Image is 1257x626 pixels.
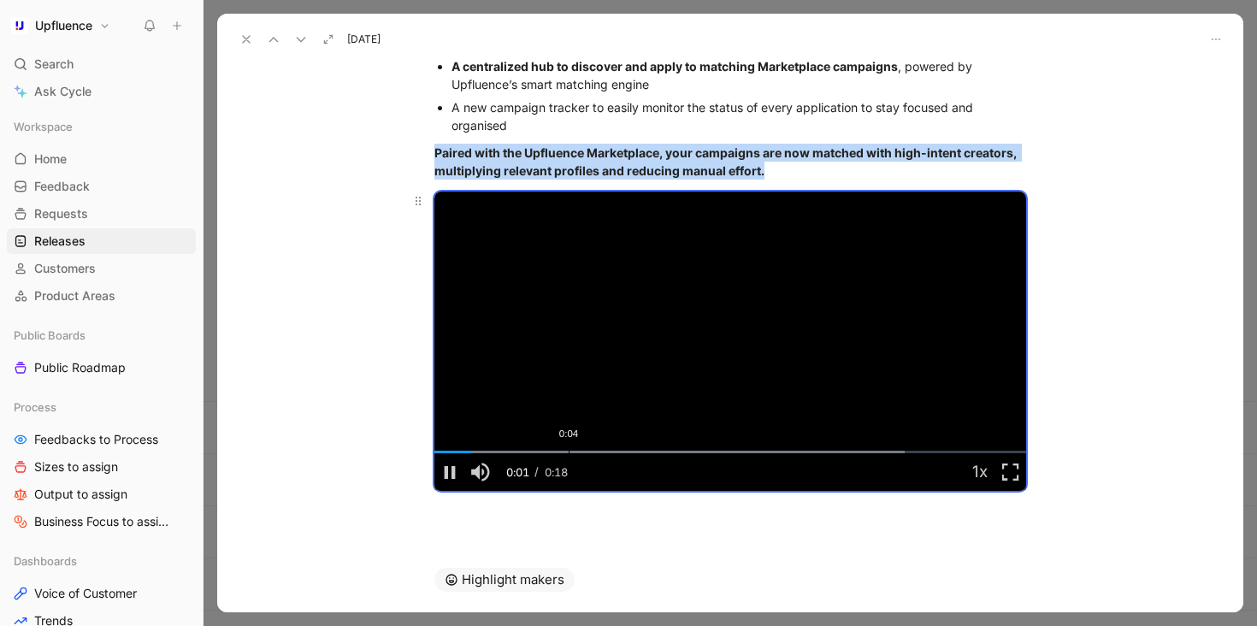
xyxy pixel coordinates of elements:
a: Sizes to assign [7,454,196,480]
div: Search [7,51,196,77]
span: [DATE] [347,32,381,46]
a: Releases [7,228,196,254]
span: Public Boards [14,327,86,344]
span: Releases [34,233,86,250]
span: 0:18 [545,465,568,479]
button: UpfluenceUpfluence [7,14,115,38]
a: Business Focus to assign [7,509,196,534]
strong: A centralized hub to discover and apply to matching Marketplace campaigns [451,59,898,74]
a: Ask Cycle [7,79,196,104]
div: Process [7,394,196,420]
a: Feedbacks to Process [7,427,196,452]
button: Fullscreen [995,453,1026,490]
div: Dashboards [7,548,196,574]
div: , powered by Upfluence’s smart matching engine [451,57,1026,93]
a: Product Areas [7,283,196,309]
div: ProcessFeedbacks to ProcessSizes to assignOutput to assignBusiness Focus to assign [7,394,196,534]
span: Dashboards [14,552,77,570]
span: Search [34,54,74,74]
a: Requests [7,201,196,227]
a: Public Roadmap [7,355,196,381]
span: Sizes to assign [34,458,118,475]
div: Public BoardsPublic Roadmap [7,322,196,381]
span: 0:01 [506,465,529,479]
div: Public Boards [7,322,196,348]
span: Customers [34,260,96,277]
span: Public Roadmap [34,359,126,376]
a: Output to assign [7,481,196,507]
h1: Upfluence [35,18,92,33]
span: Workspace [14,118,73,135]
span: Ask Cycle [34,81,91,102]
span: Feedbacks to Process [34,431,158,448]
div: Video Player [434,192,1026,491]
a: Feedback [7,174,196,199]
button: Highlight makers [434,568,575,592]
a: Voice of Customer [7,581,196,606]
button: Playback Rate [965,453,995,490]
span: Product Areas [34,287,115,304]
div: Workspace [7,114,196,139]
strong: Paired with the Upfluence Marketplace, your campaigns are now matched with high-intent creators, ... [434,145,1019,178]
span: Feedback [34,178,90,195]
a: Home [7,146,196,172]
span: Voice of Customer [34,585,137,602]
span: Business Focus to assign [34,513,172,530]
span: Home [34,151,67,168]
a: Customers [7,256,196,281]
button: Pause [434,453,465,490]
span: Process [14,399,56,416]
button: Mute [465,453,496,490]
div: Progress Bar [434,451,1026,453]
img: Upfluence [11,17,28,34]
span: Requests [34,205,88,222]
div: A new campaign tracker to easily monitor the status of every application to stay focused and orga... [451,98,1026,134]
span: Output to assign [34,486,127,503]
span: / [534,464,539,478]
